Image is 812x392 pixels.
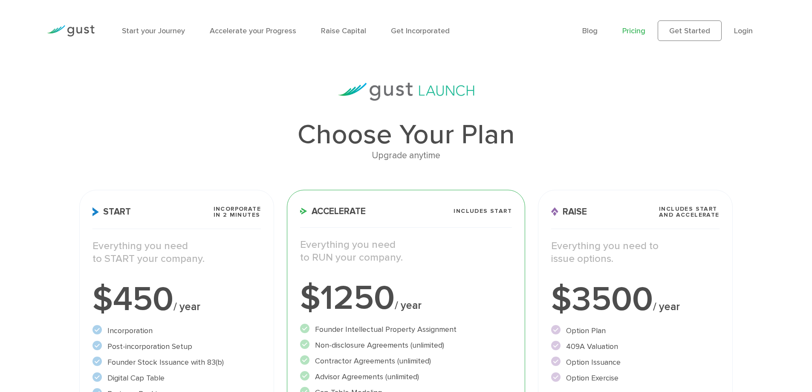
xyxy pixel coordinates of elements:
[622,26,645,35] a: Pricing
[92,341,261,352] li: Post-incorporation Setup
[582,26,598,35] a: Blog
[300,355,512,367] li: Contractor Agreements (unlimited)
[551,282,720,317] div: $3500
[658,20,722,41] a: Get Started
[79,148,732,163] div: Upgrade anytime
[321,26,366,35] a: Raise Capital
[214,206,261,218] span: Incorporate in 2 Minutes
[122,26,185,35] a: Start your Journey
[395,299,422,312] span: / year
[551,341,720,352] li: 409A Valuation
[47,25,95,37] img: Gust Logo
[551,325,720,337] li: Option Plan
[300,324,512,335] li: Founder Intellectual Property Assignment
[653,300,680,313] span: / year
[734,26,753,35] a: Login
[92,325,261,337] li: Incorporation
[92,357,261,368] li: Founder Stock Issuance with 83(b)
[300,281,512,315] div: $1250
[300,208,307,215] img: Accelerate Icon
[92,240,261,265] p: Everything you need to START your company.
[92,207,131,216] span: Start
[79,121,732,148] h1: Choose Your Plan
[551,207,558,216] img: Raise Icon
[551,240,720,265] p: Everything you need to issue options.
[551,207,587,216] span: Raise
[300,371,512,383] li: Advisor Agreements (unlimited)
[454,208,512,214] span: Includes START
[551,357,720,368] li: Option Issuance
[300,207,366,216] span: Accelerate
[210,26,296,35] a: Accelerate your Progress
[300,340,512,351] li: Non-disclosure Agreements (unlimited)
[173,300,200,313] span: / year
[92,372,261,384] li: Digital Cap Table
[551,372,720,384] li: Option Exercise
[92,207,99,216] img: Start Icon X2
[300,238,512,264] p: Everything you need to RUN your company.
[92,282,261,317] div: $450
[659,206,720,218] span: Includes START and ACCELERATE
[391,26,450,35] a: Get Incorporated
[338,83,474,101] img: gust-launch-logos.svg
